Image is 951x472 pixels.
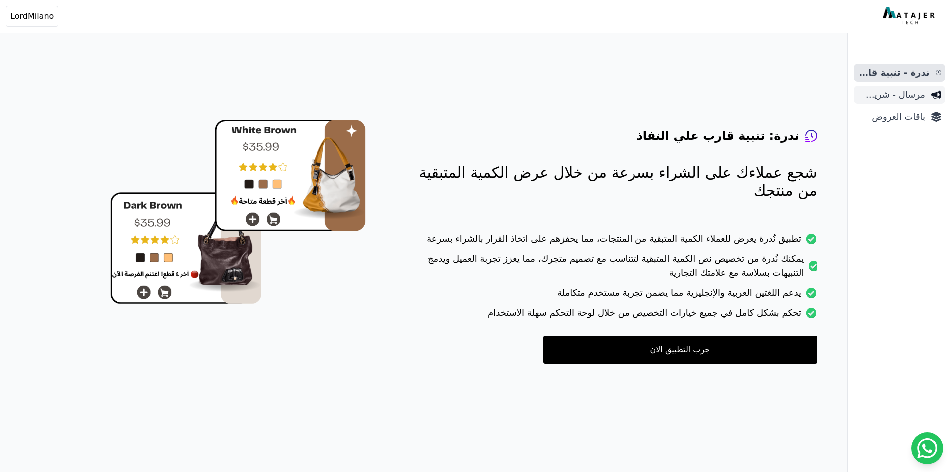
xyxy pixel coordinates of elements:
a: جرب التطبيق الان [543,336,817,364]
span: باقات العروض [858,110,925,124]
h4: ندرة: تنبية قارب علي النفاذ [636,128,799,144]
button: LordMilano [6,6,58,27]
li: يمكنك نُدرة من تخصيص نص الكمية المتبقية لتتناسب مع تصميم متجرك، مما يعزز تجربة العميل ويدمج التنب... [406,252,817,286]
span: ندرة - تنبية قارب علي النفاذ [858,66,930,80]
p: شجع عملاءك على الشراء بسرعة من خلال عرض الكمية المتبقية من منتجك [406,164,817,200]
span: مرسال - شريط دعاية [858,88,925,102]
li: تطبيق نُدرة يعرض للعملاء الكمية المتبقية من المنتجات، مما يحفزهم على اتخاذ القرار بالشراء بسرعة [406,232,817,252]
li: يدعم اللغتين العربية والإنجليزية مما يضمن تجربة مستخدم متكاملة [406,286,817,306]
span: LordMilano [10,10,54,22]
img: MatajerTech Logo [883,7,937,25]
li: تحكم بشكل كامل في جميع خيارات التخصيص من خلال لوحة التحكم سهلة الاستخدام [406,306,817,326]
img: hero [110,120,366,304]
